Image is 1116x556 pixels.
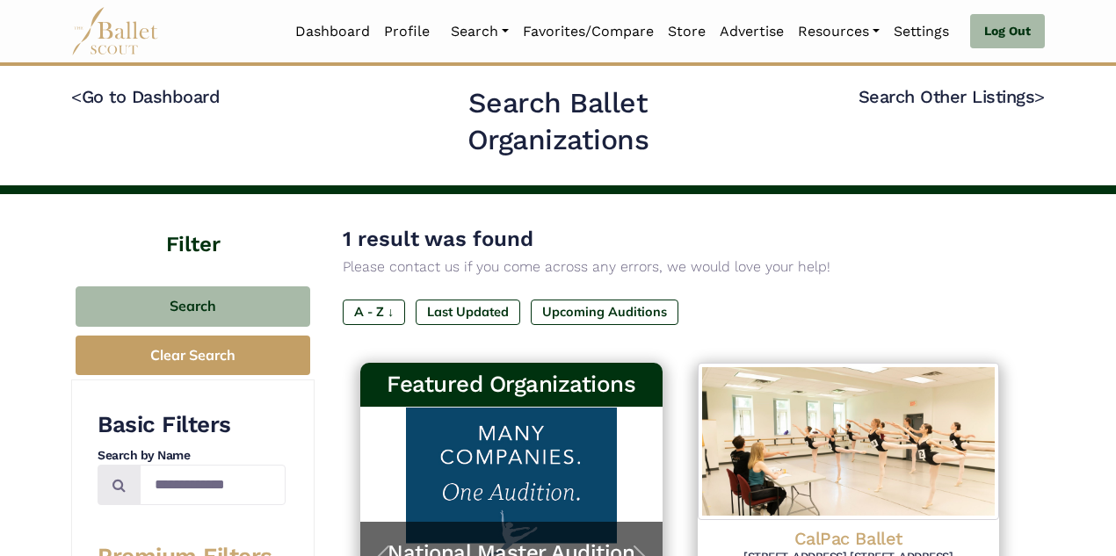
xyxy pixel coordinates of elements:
[140,465,286,506] input: Search by names...
[71,194,315,260] h4: Filter
[288,13,377,50] a: Dashboard
[791,13,887,50] a: Resources
[377,13,437,50] a: Profile
[516,13,661,50] a: Favorites/Compare
[343,300,405,324] label: A - Z ↓
[713,13,791,50] a: Advertise
[98,447,286,465] h4: Search by Name
[76,336,310,375] button: Clear Search
[970,14,1045,49] a: Log Out
[98,410,286,440] h3: Basic Filters
[71,86,220,107] a: <Go to Dashboard
[416,300,520,324] label: Last Updated
[343,256,1017,278] p: Please contact us if you come across any errors, we would love your help!
[71,85,82,107] code: <
[531,300,678,324] label: Upcoming Auditions
[661,13,713,50] a: Store
[1034,85,1045,107] code: >
[76,286,310,328] button: Search
[343,227,533,251] span: 1 result was found
[374,370,649,400] h3: Featured Organizations
[380,85,736,158] h2: Search Ballet Organizations
[887,13,956,50] a: Settings
[698,363,1000,520] img: Logo
[859,86,1045,107] a: Search Other Listings>
[712,527,986,550] h4: CalPac Ballet
[444,13,516,50] a: Search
